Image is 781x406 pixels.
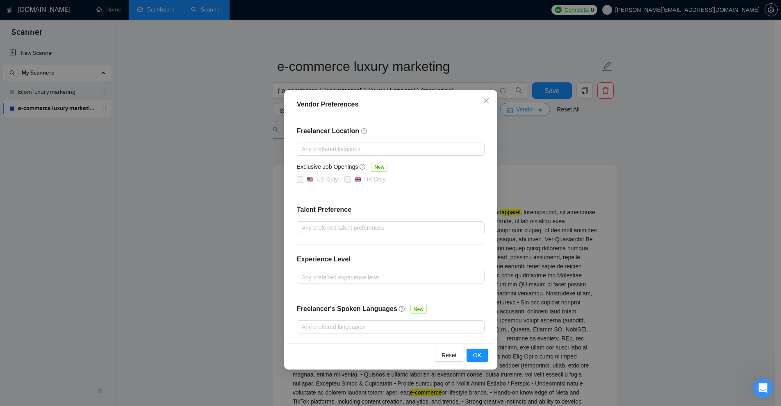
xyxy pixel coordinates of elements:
h4: Talent Preference [297,205,485,215]
iframe: Intercom live chat [753,378,773,398]
span: OK [473,351,481,360]
span: New [410,305,426,314]
span: question-circle [360,163,366,170]
span: New [371,163,387,172]
button: Reset [435,349,463,362]
div: US Only [316,175,338,184]
img: 🇺🇸 [307,177,313,182]
span: question-circle [398,306,405,312]
h4: Experience Level [297,254,351,264]
div: UK Only [364,175,385,184]
h5: Exclusive Job Openings [297,162,358,171]
span: question-circle [361,128,367,134]
img: 🇬🇧 [355,177,360,182]
div: Vendor Preferences [297,100,485,109]
h4: Freelancer Location [297,126,485,136]
span: close [483,98,490,104]
h4: Freelancer's Spoken Languages [297,304,397,314]
button: OK [466,349,487,362]
span: Reset [442,351,457,360]
button: Close [475,90,497,112]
